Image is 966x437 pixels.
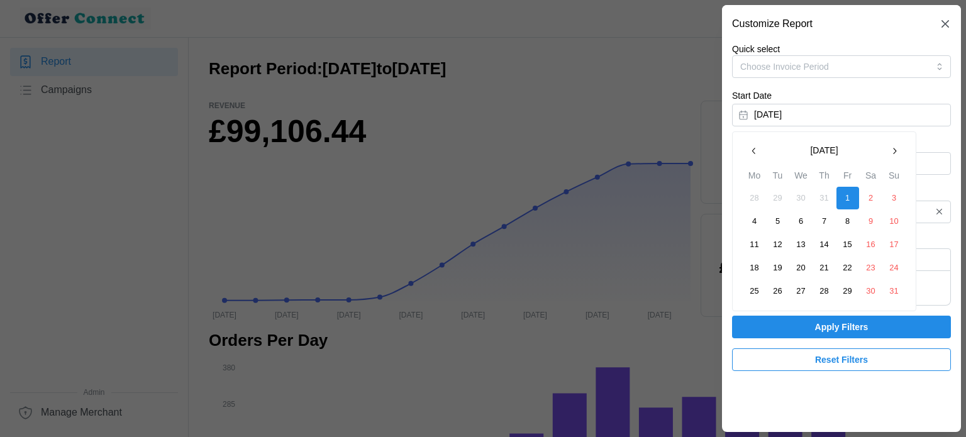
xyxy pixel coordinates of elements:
button: 28 July 2025 [743,187,766,209]
button: 29 August 2025 [836,280,859,302]
button: 8 August 2025 [836,210,859,233]
h2: Customize Report [732,19,813,29]
th: Sa [859,169,882,187]
button: 10 August 2025 [883,210,906,233]
button: 21 August 2025 [813,257,836,279]
th: Th [813,169,836,187]
th: Mo [743,169,766,187]
button: 4 August 2025 [743,210,766,233]
button: 16 August 2025 [860,233,882,256]
button: 14 August 2025 [813,233,836,256]
th: Su [882,169,906,187]
button: 5 August 2025 [767,210,789,233]
button: 31 August 2025 [883,280,906,302]
button: 29 July 2025 [767,187,789,209]
button: 26 August 2025 [767,280,789,302]
button: 27 August 2025 [790,280,813,302]
button: 6 August 2025 [790,210,813,233]
button: 18 August 2025 [743,257,766,279]
button: 23 August 2025 [860,257,882,279]
button: 15 August 2025 [836,233,859,256]
label: Start Date [732,89,772,103]
p: Quick select [732,43,951,55]
button: [DATE] [765,140,883,162]
button: 17 August 2025 [883,233,906,256]
th: Fr [836,169,859,187]
button: 30 July 2025 [790,187,813,209]
button: 11 August 2025 [743,233,766,256]
button: 13 August 2025 [790,233,813,256]
button: 1 August 2025 [836,187,859,209]
button: 3 August 2025 [883,187,906,209]
button: 7 August 2025 [813,210,836,233]
button: 30 August 2025 [860,280,882,302]
th: Tu [766,169,789,187]
span: Apply Filters [815,316,869,338]
button: 9 August 2025 [860,210,882,233]
button: 28 August 2025 [813,280,836,302]
button: 20 August 2025 [790,257,813,279]
th: We [789,169,813,187]
button: [DATE] [732,104,951,126]
button: 31 July 2025 [813,187,836,209]
span: Choose Invoice Period [740,62,829,72]
button: 12 August 2025 [767,233,789,256]
button: 2 August 2025 [860,187,882,209]
button: 25 August 2025 [743,280,766,302]
button: 24 August 2025 [883,257,906,279]
button: 22 August 2025 [836,257,859,279]
span: Reset Filters [815,349,868,370]
button: 19 August 2025 [767,257,789,279]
